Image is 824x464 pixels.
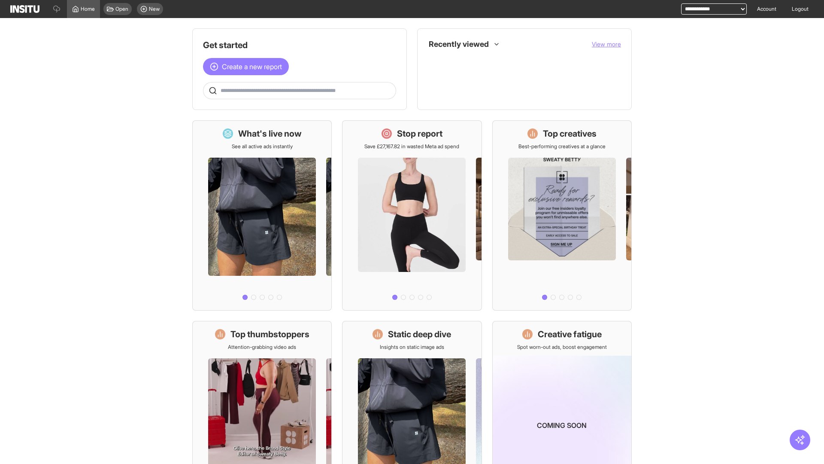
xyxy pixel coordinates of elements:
span: New [149,6,160,12]
a: Stop reportSave £27,167.82 in wasted Meta ad spend [342,120,482,311]
p: See all active ads instantly [232,143,293,150]
h1: Top creatives [543,128,597,140]
h1: Get started [203,39,396,51]
span: View more [592,40,621,48]
p: Save £27,167.82 in wasted Meta ad spend [364,143,459,150]
a: Top creativesBest-performing creatives at a glance [492,120,632,311]
button: View more [592,40,621,49]
h1: Static deep dive [388,328,451,340]
img: Logo [10,5,39,13]
h1: Top thumbstoppers [230,328,309,340]
p: Best-performing creatives at a glance [518,143,606,150]
h1: Stop report [397,128,442,140]
span: Home [81,6,95,12]
p: Insights on static image ads [380,344,444,351]
p: Attention-grabbing video ads [228,344,296,351]
span: Create a new report [222,61,282,72]
h1: What's live now [238,128,302,140]
button: Create a new report [203,58,289,75]
a: What's live nowSee all active ads instantly [192,120,332,311]
span: Open [115,6,128,12]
